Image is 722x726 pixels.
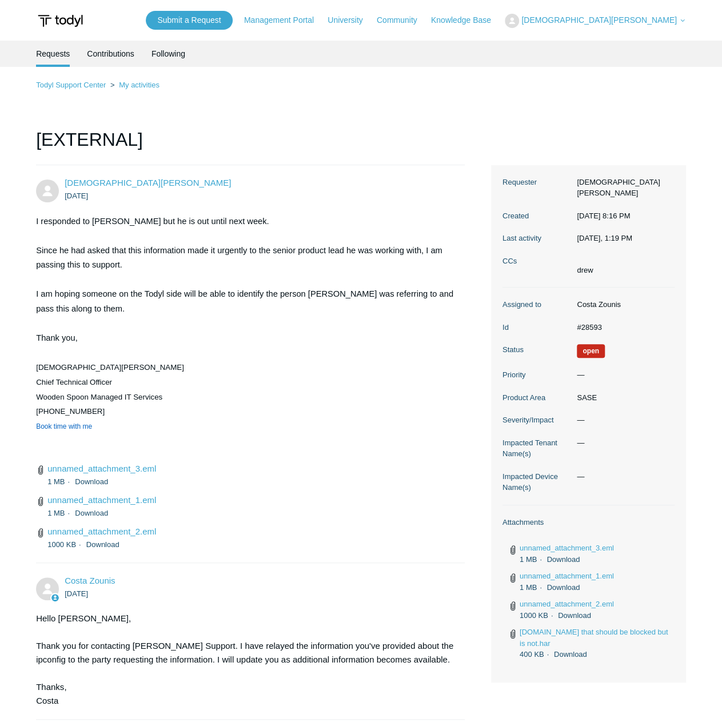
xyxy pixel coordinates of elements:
[571,177,675,199] dd: [DEMOGRAPHIC_DATA][PERSON_NAME]
[65,576,115,585] a: Costa Zounis
[520,583,545,592] span: 1 MB
[36,407,105,416] span: [PHONE_NUMBER]
[577,344,605,358] span: We are working on a response for you
[36,246,442,270] span: Since he had asked that this information made it urgently to the senior product lead he was worki...
[119,81,159,89] a: My activities
[36,81,106,89] a: Todyl Support Center
[36,41,70,67] li: Requests
[502,517,675,528] dt: Attachments
[502,344,571,356] dt: Status
[108,81,159,89] li: My activities
[571,414,675,426] dd: —
[502,437,571,460] dt: Impacted Tenant Name(s)
[502,233,571,244] dt: Last activity
[47,540,84,549] span: 1000 KB
[520,600,614,608] a: unnamed_attachment_2.eml
[75,477,108,486] a: Download
[65,178,231,188] span: Christian Nancy
[505,14,686,28] button: [DEMOGRAPHIC_DATA][PERSON_NAME]
[577,265,593,276] li: drew
[36,10,85,31] img: Todyl Support Center Help Center home page
[36,333,78,342] span: Thank you,
[547,583,580,592] a: Download
[431,14,502,26] a: Knowledge Base
[328,14,374,26] a: University
[502,210,571,222] dt: Created
[520,650,552,659] span: 400 KB
[47,495,156,505] a: unnamed_attachment_1.eml
[571,437,675,449] dd: —
[571,299,675,310] dd: Costa Zounis
[36,289,453,313] span: I am hoping someone on the Todyl side will be able to identify the person [PERSON_NAME] was refer...
[502,369,571,381] dt: Priority
[65,178,231,188] a: [DEMOGRAPHIC_DATA][PERSON_NAME]
[520,544,614,552] a: unnamed_attachment_3.eml
[36,393,162,401] span: Wooden Spoon Managed IT Services
[571,322,675,333] dd: #28593
[554,650,587,659] a: Download
[36,422,92,430] a: Book time with me
[502,322,571,333] dt: Id
[571,471,675,482] dd: —
[65,589,88,598] time: 10/02/2025, 08:10
[502,392,571,404] dt: Product Area
[377,14,429,26] a: Community
[47,526,156,536] a: unnamed_attachment_2.eml
[571,369,675,381] dd: —
[520,628,668,648] a: [DOMAIN_NAME] that should be blocked but is not.har
[65,192,88,200] time: 10/01/2025, 20:16
[577,234,632,242] time: 10/09/2025, 13:19
[502,177,571,188] dt: Requester
[146,11,232,30] a: Submit a Request
[502,414,571,426] dt: Severity/Impact
[151,41,185,67] a: Following
[75,509,108,517] a: Download
[547,555,580,564] a: Download
[521,15,677,25] span: [DEMOGRAPHIC_DATA][PERSON_NAME]
[577,212,630,220] time: 10/01/2025, 20:16
[86,540,119,549] a: Download
[36,217,269,226] span: I responded to [PERSON_NAME] but he is out until next week.
[87,41,134,67] a: Contributions
[520,572,614,580] a: unnamed_attachment_1.eml
[502,471,571,493] dt: Impacted Device Name(s)
[36,81,108,89] li: Todyl Support Center
[502,256,571,267] dt: CCs
[520,611,556,620] span: 1000 KB
[36,378,112,386] span: Chief Technical Officer
[36,126,465,165] h1: [EXTERNAL]
[47,464,156,473] a: unnamed_attachment_3.eml
[502,299,571,310] dt: Assigned to
[36,363,184,372] span: [DEMOGRAPHIC_DATA][PERSON_NAME]
[36,612,453,708] div: Hello [PERSON_NAME], Thank you for contacting [PERSON_NAME] Support. I have relayed the informati...
[520,555,545,564] span: 1 MB
[47,509,73,517] span: 1 MB
[558,611,591,620] a: Download
[47,477,73,486] span: 1 MB
[571,392,675,404] dd: SASE
[244,14,325,26] a: Management Portal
